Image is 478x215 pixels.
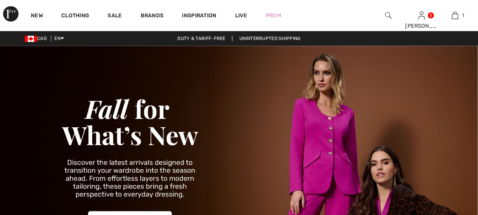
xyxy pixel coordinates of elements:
[439,11,471,20] a: 1
[54,36,64,41] span: EN
[31,12,43,20] a: New
[61,12,89,20] a: Clothing
[418,12,425,19] a: Sign In
[108,12,122,20] a: Sale
[235,12,247,20] a: Live
[25,36,37,42] img: Canadian Dollar
[452,11,458,20] img: My Bag
[141,12,164,20] a: Brands
[462,12,464,19] span: 1
[3,6,19,22] img: 1ère Avenue
[25,36,50,41] span: CAD
[405,22,438,30] div: [PERSON_NAME]
[266,12,281,20] a: Prom
[182,12,216,20] span: Inspiration
[418,11,425,20] img: My Info
[385,11,392,20] img: search the website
